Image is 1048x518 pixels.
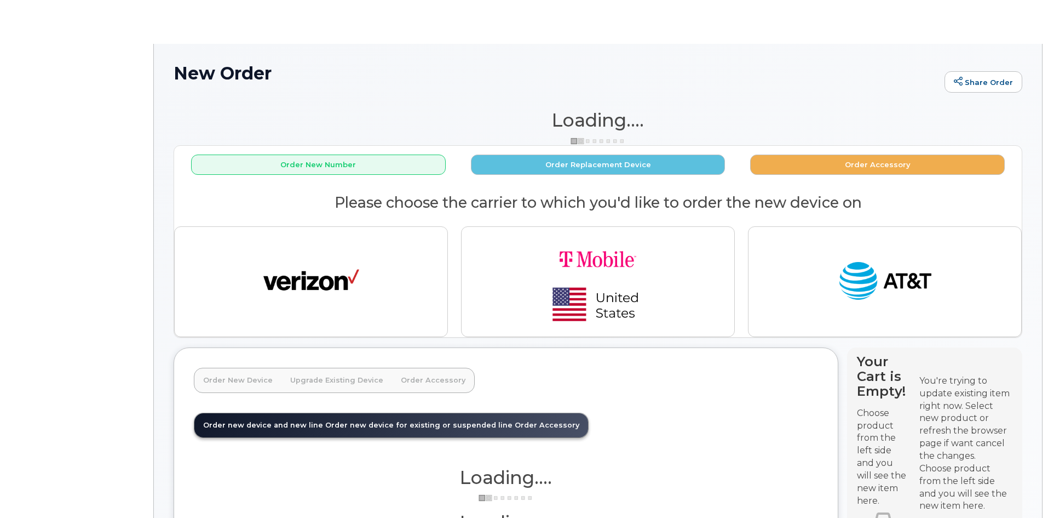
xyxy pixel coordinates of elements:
[857,354,909,399] h4: Your Cart is Empty!
[919,375,1012,463] div: You're trying to update existing item right now. Select new product or refresh the browser page i...
[945,71,1022,93] a: Share Order
[174,64,939,83] h1: New Order
[515,421,579,429] span: Order Accessory
[174,195,1022,211] h2: Please choose the carrier to which you'd like to order the new device on
[263,257,359,306] img: verizon-ab2890fd1dd4a6c9cf5f392cd2db4626a3dae38ee8226e09bcb5c993c4c79f81.png
[281,368,392,392] a: Upgrade Existing Device
[191,155,446,175] button: Order New Number
[194,468,818,487] h1: Loading....
[750,155,1005,175] button: Order Accessory
[857,407,909,508] p: Choose product from the left side and you will see the new item here.
[174,110,1022,130] h1: Loading....
[571,137,625,145] img: ajax-loader-3a6953c30dc77f0bf724df975f13086db4f4c1262e45940f03d1251963f1bf2e.gif
[325,421,513,429] span: Order new device for existing or suspended line
[194,368,281,392] a: Order New Device
[471,155,725,175] button: Order Replacement Device
[392,368,474,392] a: Order Accessory
[203,421,323,429] span: Order new device and new line
[521,236,675,328] img: t-mobile-78392d334a420d5b7f0e63d4fa81f6287a21d394dc80d677554bb55bbab1186f.png
[919,463,1012,513] div: Choose product from the left side and you will see the new item here.
[479,494,533,502] img: ajax-loader-3a6953c30dc77f0bf724df975f13086db4f4c1262e45940f03d1251963f1bf2e.gif
[837,257,933,306] img: at_t-fb3d24644a45acc70fc72cc47ce214d34099dfd970ee3ae2334e4251f9d920fd.png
